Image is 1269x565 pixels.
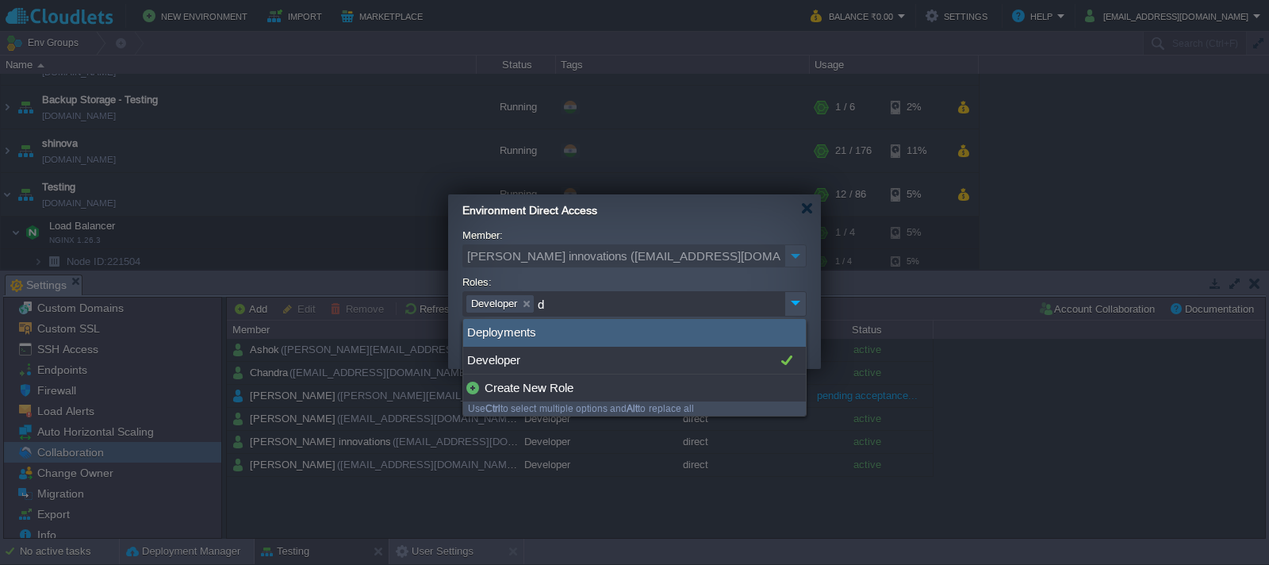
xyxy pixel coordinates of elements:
[627,403,638,414] b: Alt
[462,227,505,244] label: Member:
[463,347,806,375] div: Developer
[463,375,806,402] div: Create New Role
[462,204,597,217] span: Environment Direct Access
[485,403,500,414] b: Ctrl
[466,295,534,313] li: Developer
[462,274,494,290] label: Roles:
[463,402,806,416] div: Use to select multiple options and to replace all
[463,319,806,347] div: Deployments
